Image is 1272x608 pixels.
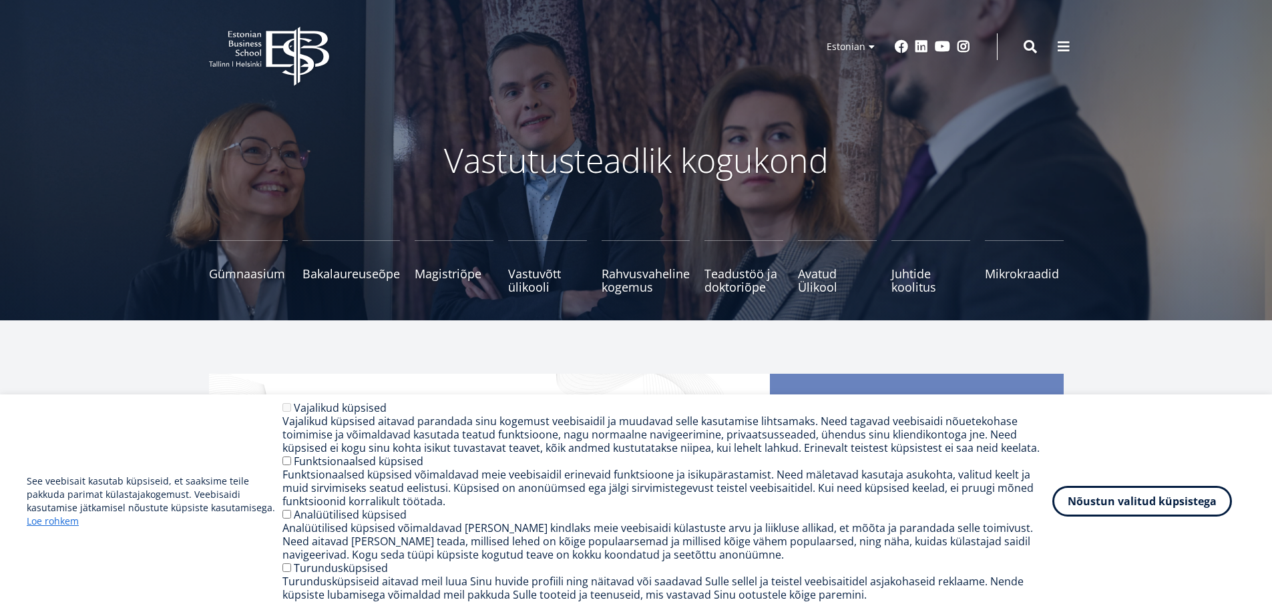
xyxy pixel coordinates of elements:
[1052,486,1232,517] button: Nõustun valitud küpsistega
[282,521,1052,561] div: Analüütilised küpsised võimaldavad [PERSON_NAME] kindlaks meie veebisaidi külastuste arvu ja liik...
[985,240,1064,294] a: Mikrokraadid
[798,240,877,294] a: Avatud Ülikool
[27,475,282,528] p: See veebisait kasutab küpsiseid, et saaksime teile pakkuda parimat külastajakogemust. Veebisaidi ...
[957,40,970,53] a: Instagram
[294,561,388,575] label: Turundusküpsised
[415,240,493,294] a: Magistriõpe
[895,40,908,53] a: Facebook
[935,40,950,53] a: Youtube
[294,507,407,522] label: Analüütilised küpsised
[915,40,928,53] a: Linkedin
[508,267,587,294] span: Vastuvõtt ülikooli
[282,140,990,180] p: Vastutusteadlik kogukond
[302,267,400,280] span: Bakalaureuseõpe
[985,267,1064,280] span: Mikrokraadid
[282,468,1052,508] div: Funktsionaalsed küpsised võimaldavad meie veebisaidil erinevaid funktsioone ja isikupärastamist. ...
[209,267,288,280] span: Gümnaasium
[704,240,783,294] a: Teadustöö ja doktoriõpe
[415,267,493,280] span: Magistriõpe
[798,267,877,294] span: Avatud Ülikool
[294,454,423,469] label: Funktsionaalsed küpsised
[891,240,970,294] a: Juhtide koolitus
[602,240,690,294] a: Rahvusvaheline kogemus
[508,240,587,294] a: Vastuvõtt ülikooli
[602,267,690,294] span: Rahvusvaheline kogemus
[27,515,79,528] a: Loe rohkem
[704,267,783,294] span: Teadustöö ja doktoriõpe
[282,414,1052,454] div: Vajalikud küpsised aitavad parandada sinu kogemust veebisaidil ja muudavad selle kasutamise lihts...
[302,240,400,294] a: Bakalaureuseõpe
[294,400,387,415] label: Vajalikud küpsised
[282,575,1052,601] div: Turundusküpsiseid aitavad meil luua Sinu huvide profiili ning näitavad või saadavad Sulle sellel ...
[209,240,288,294] a: Gümnaasium
[891,267,970,294] span: Juhtide koolitus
